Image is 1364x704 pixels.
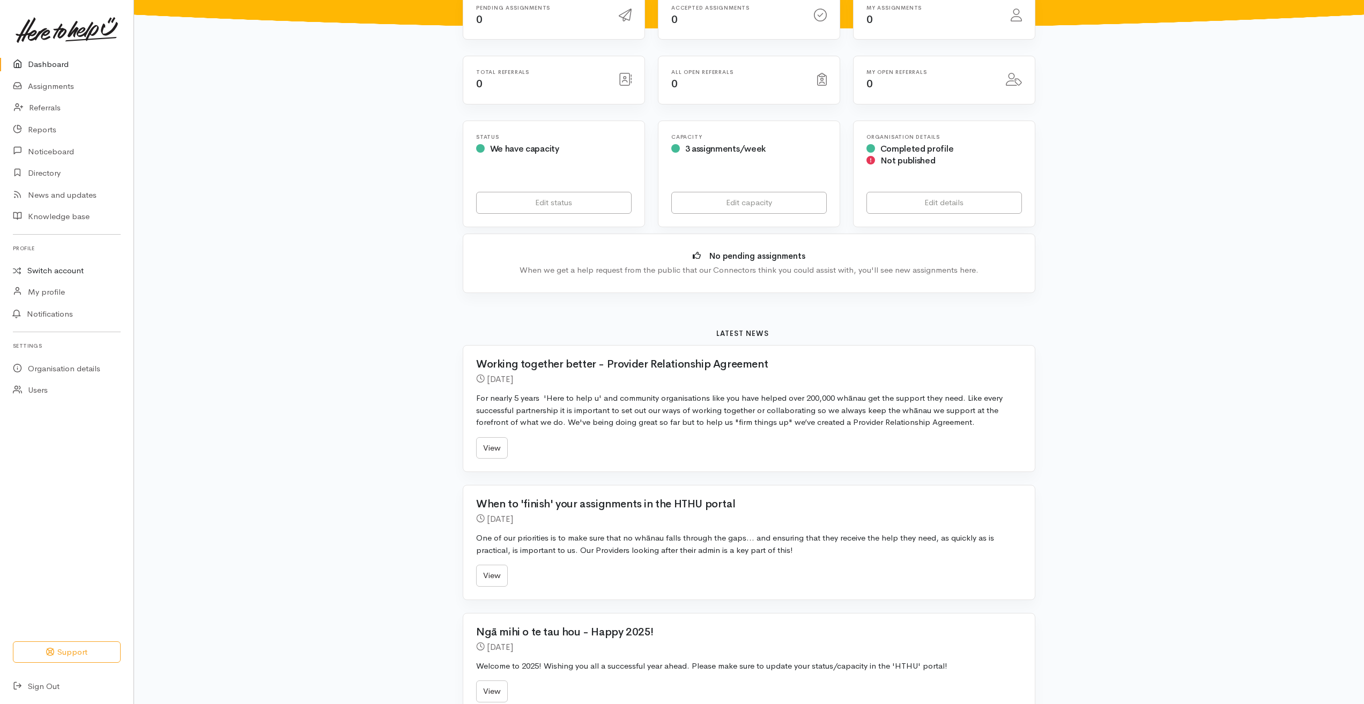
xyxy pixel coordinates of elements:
[476,13,483,26] span: 0
[476,660,1022,672] p: Welcome to 2025! Wishing you all a successful year ahead. Please make sure to update your status/...
[880,155,936,166] span: Not published
[866,13,873,26] span: 0
[671,5,801,11] h6: Accepted assignments
[479,264,1019,276] div: When we get a help request from the public that our Connectors think you could assist with, you'l...
[671,192,827,214] a: Edit capacity
[476,358,1009,370] h2: Working together better - Provider Relationship Agreement
[671,77,678,91] span: 0
[487,513,513,525] time: [DATE]
[866,5,998,11] h6: My assignments
[476,680,508,702] a: View
[490,143,559,154] span: We have capacity
[709,251,805,261] b: No pending assignments
[476,565,508,587] a: View
[487,373,513,385] time: [DATE]
[476,192,632,214] a: Edit status
[476,77,483,91] span: 0
[685,143,766,154] span: 3 assignments/week
[716,329,769,338] b: Latest news
[13,241,121,256] h6: Profile
[13,641,121,663] button: Support
[671,13,678,26] span: 0
[476,498,1009,510] h2: When to 'finish' your assignments in the HTHU portal
[671,69,804,75] h6: All open referrals
[476,437,508,459] a: View
[880,143,954,154] span: Completed profile
[476,5,606,11] h6: Pending assignments
[866,77,873,91] span: 0
[671,134,827,140] h6: Capacity
[476,134,632,140] h6: Status
[476,69,606,75] h6: Total referrals
[13,339,121,353] h6: Settings
[476,392,1022,429] p: For nearly 5 years 'Here to help u' and community organisations like you have helped over 200,000...
[487,641,513,653] time: [DATE]
[866,69,993,75] h6: My open referrals
[866,134,1022,140] h6: Organisation Details
[866,192,1022,214] a: Edit details
[476,626,1009,638] h2: Ngā mihi o te tau hou - Happy 2025!
[476,532,1022,556] p: One of our priorities is to make sure that no whānau falls through the gaps… and ensuring that th...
